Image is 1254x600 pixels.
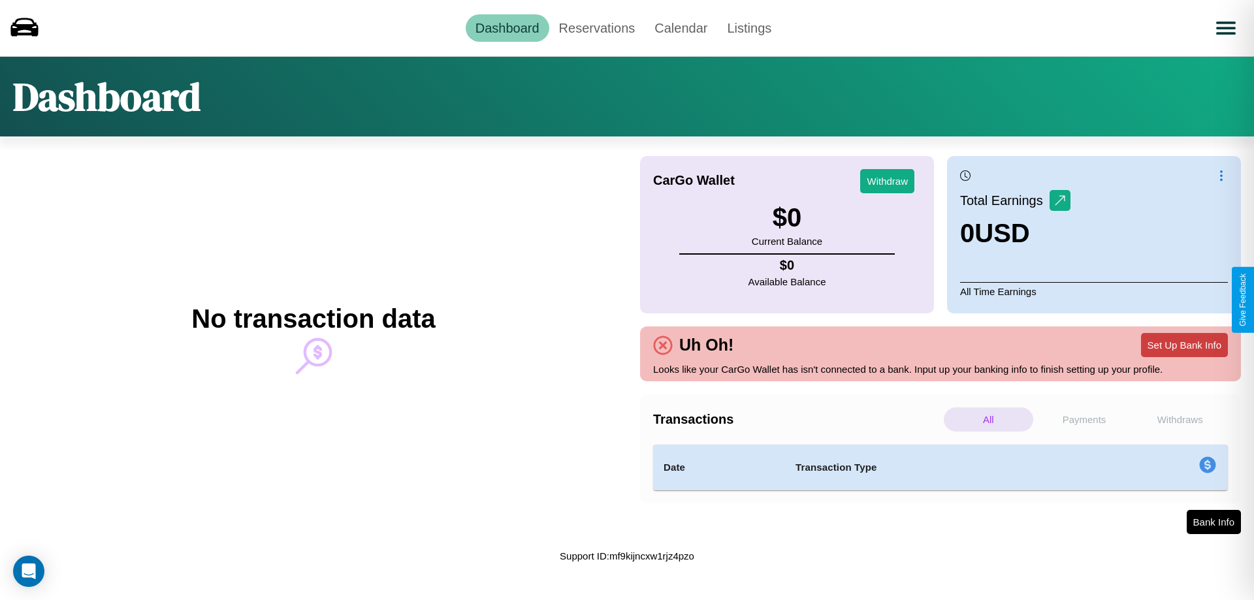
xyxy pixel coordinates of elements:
[796,460,1092,475] h4: Transaction Type
[653,445,1228,490] table: simple table
[13,556,44,587] div: Open Intercom Messenger
[960,189,1050,212] p: Total Earnings
[1040,407,1129,432] p: Payments
[549,14,645,42] a: Reservations
[673,336,740,355] h4: Uh Oh!
[717,14,781,42] a: Listings
[645,14,717,42] a: Calendar
[1135,407,1225,432] p: Withdraws
[191,304,435,334] h2: No transaction data
[13,70,201,123] h1: Dashboard
[653,173,735,188] h4: CarGo Wallet
[960,282,1228,300] p: All Time Earnings
[1238,274,1247,326] div: Give Feedback
[748,258,826,273] h4: $ 0
[664,460,775,475] h4: Date
[752,203,822,232] h3: $ 0
[860,169,914,193] button: Withdraw
[466,14,549,42] a: Dashboard
[653,360,1228,378] p: Looks like your CarGo Wallet has isn't connected to a bank. Input up your banking info to finish ...
[752,232,822,250] p: Current Balance
[748,273,826,291] p: Available Balance
[944,407,1033,432] p: All
[1208,10,1244,46] button: Open menu
[653,412,940,427] h4: Transactions
[960,219,1070,248] h3: 0 USD
[1187,510,1241,534] button: Bank Info
[560,547,694,565] p: Support ID: mf9kijncxw1rjz4pzo
[1141,333,1228,357] button: Set Up Bank Info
